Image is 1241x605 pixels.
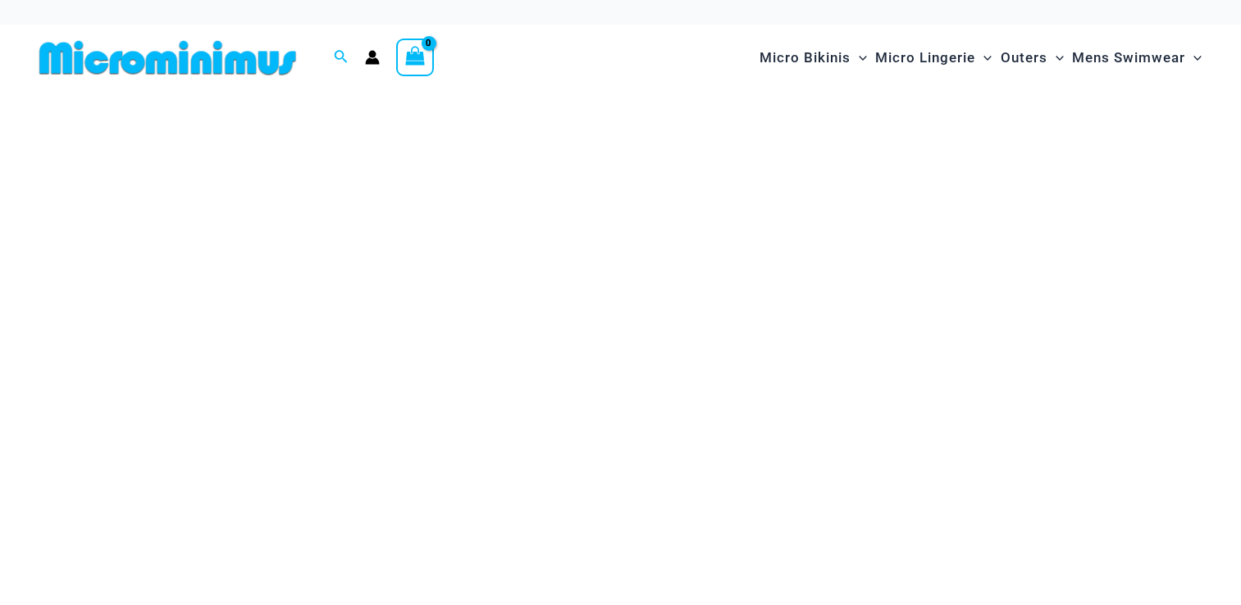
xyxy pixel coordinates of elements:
[975,37,992,79] span: Menu Toggle
[753,30,1208,85] nav: Site Navigation
[1072,37,1185,79] span: Mens Swimwear
[851,37,867,79] span: Menu Toggle
[871,33,996,83] a: Micro LingerieMenu ToggleMenu Toggle
[1185,37,1202,79] span: Menu Toggle
[997,33,1068,83] a: OutersMenu ToggleMenu Toggle
[760,37,851,79] span: Micro Bikinis
[334,48,349,68] a: Search icon link
[1001,37,1047,79] span: Outers
[33,39,303,76] img: MM SHOP LOGO FLAT
[1068,33,1206,83] a: Mens SwimwearMenu ToggleMenu Toggle
[1047,37,1064,79] span: Menu Toggle
[755,33,871,83] a: Micro BikinisMenu ToggleMenu Toggle
[365,50,380,65] a: Account icon link
[396,39,434,76] a: View Shopping Cart, empty
[875,37,975,79] span: Micro Lingerie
